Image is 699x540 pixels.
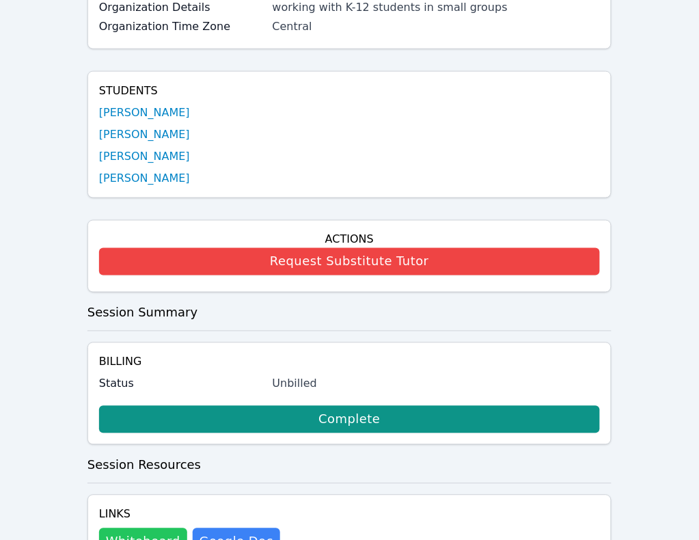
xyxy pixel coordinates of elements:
[273,376,601,392] div: Unbilled
[99,126,190,143] a: [PERSON_NAME]
[99,148,190,165] a: [PERSON_NAME]
[99,105,190,121] a: [PERSON_NAME]
[99,376,264,392] label: Status
[99,18,264,35] label: Organization Time Zone
[99,170,190,187] a: [PERSON_NAME]
[87,303,612,323] h3: Session Summary
[99,507,280,523] h4: Links
[99,248,600,275] button: Request Substitute Tutor
[99,232,600,248] h4: Actions
[273,18,601,35] div: Central
[87,456,612,475] h3: Session Resources
[99,354,600,370] h4: Billing
[99,83,600,99] h4: Students
[99,406,600,433] a: Complete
